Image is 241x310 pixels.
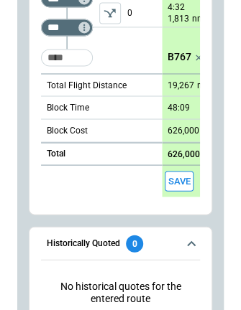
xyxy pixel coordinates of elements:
p: 19,267 [168,80,194,90]
button: Save [165,171,194,192]
p: Block Time [47,101,89,113]
h6: Historically Quoted [47,238,120,248]
button: left aligned [99,2,121,24]
p: Total Flight Distance [47,79,127,91]
p: 626,000 USD [168,125,218,136]
p: nm [197,79,210,91]
div: Too short [41,49,93,66]
button: Historically Quoted0 [41,227,200,260]
p: 626,000 USD [168,149,219,159]
p: 1,813 [168,13,189,25]
p: 48:09 [168,102,190,113]
div: 0 [126,235,143,252]
p: Block Cost [47,124,88,136]
p: 4:32 [168,2,185,13]
h6: Total [47,149,65,158]
span: Save this aircraft quote and copy details to clipboard [165,171,194,192]
span: Type of sector [99,2,121,24]
div: Too short [41,19,93,36]
p: nm [192,13,205,25]
p: B767 [168,51,191,63]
